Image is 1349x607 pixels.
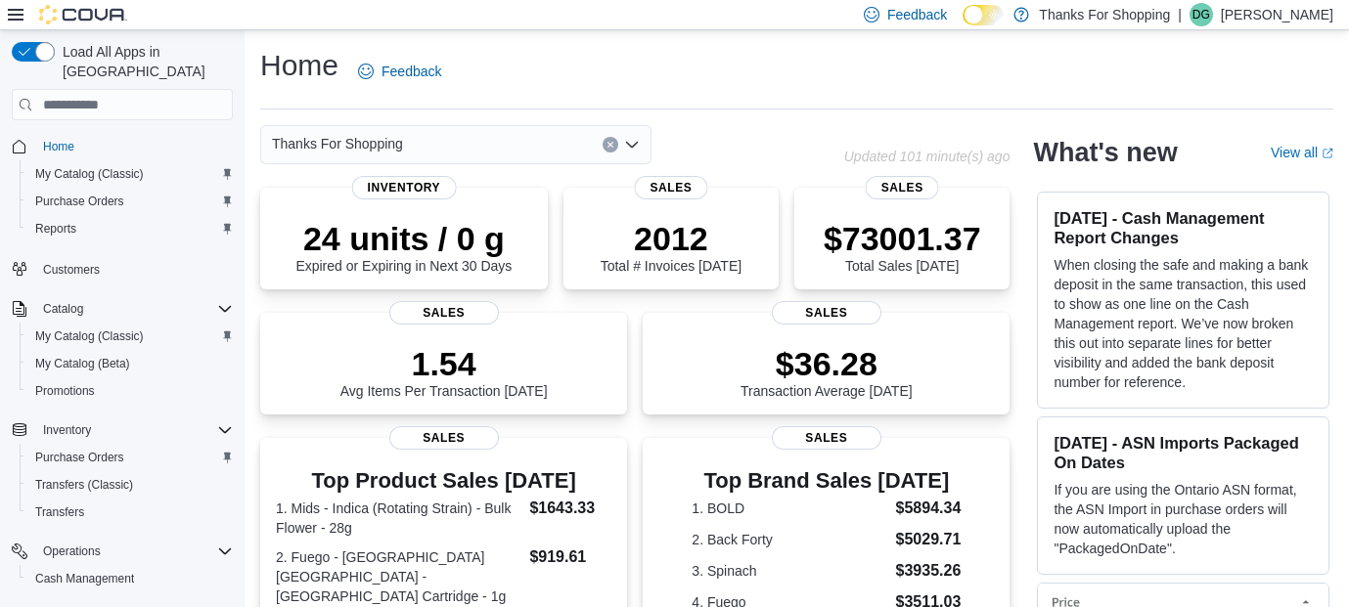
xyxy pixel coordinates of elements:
[389,426,499,450] span: Sales
[1054,255,1313,392] p: When closing the safe and making a bank deposit in the same transaction, this used to show as one...
[35,166,144,182] span: My Catalog (Classic)
[27,162,152,186] a: My Catalog (Classic)
[20,499,241,526] button: Transfers
[35,418,99,442] button: Inventory
[1054,208,1313,247] h3: [DATE] - Cash Management Report Changes
[27,352,138,375] a: My Catalog (Beta)
[389,301,499,325] span: Sales
[896,559,962,583] dd: $3935.26
[35,256,233,281] span: Customers
[20,444,241,471] button: Purchase Orders
[20,188,241,215] button: Purchase Orders
[35,135,82,158] a: Home
[27,567,233,590] span: Cash Management
[20,323,241,350] button: My Catalog (Classic)
[741,344,913,383] p: $36.28
[35,540,233,563] span: Operations
[1033,137,1177,168] h2: What's new
[27,162,233,186] span: My Catalog (Classic)
[276,547,521,606] dt: 2. Fuego - [GEOGRAPHIC_DATA] [GEOGRAPHIC_DATA] - [GEOGRAPHIC_DATA] Cartridge - 1g
[276,469,611,493] h3: Top Product Sales [DATE]
[43,422,91,438] span: Inventory
[601,219,742,258] p: 2012
[27,217,233,240] span: Reports
[1190,3,1213,26] div: D Guenther
[27,446,233,469] span: Purchase Orders
[35,194,124,209] span: Purchase Orders
[295,219,512,258] p: 24 units / 0 g
[295,219,512,274] div: Expired or Expiring in Next 30 Days
[340,344,548,399] div: Avg Items Per Transaction [DATE]
[1178,3,1182,26] p: |
[27,190,132,213] a: Purchase Orders
[624,137,640,152] button: Open list of options
[20,377,241,405] button: Promotions
[27,325,233,348] span: My Catalog (Classic)
[27,446,132,469] a: Purchase Orders
[39,5,127,24] img: Cova
[4,295,241,323] button: Catalog
[27,500,92,524] a: Transfers
[27,500,233,524] span: Transfers
[824,219,981,258] p: $73001.37
[35,571,134,586] span: Cash Management
[692,561,887,581] dt: 3. Spinach
[35,450,124,465] span: Purchase Orders
[43,301,83,317] span: Catalog
[529,545,611,569] dd: $919.61
[27,379,103,403] a: Promotions
[27,567,142,590] a: Cash Management
[1054,433,1313,472] h3: [DATE] - ASN Imports Packaged On Dates
[35,328,144,344] span: My Catalog (Classic)
[844,149,1011,164] p: Updated 101 minute(s) ago
[529,497,611,520] dd: $1643.33
[35,477,133,493] span: Transfers (Classic)
[43,139,74,154] span: Home
[1192,3,1210,26] span: DG
[824,219,981,274] div: Total Sales [DATE]
[4,132,241,160] button: Home
[35,540,109,563] button: Operations
[27,379,233,403] span: Promotions
[352,176,457,199] span: Inventory
[35,418,233,442] span: Inventory
[4,416,241,444] button: Inventory
[692,469,961,493] h3: Top Brand Sales [DATE]
[772,301,881,325] span: Sales
[601,219,742,274] div: Total # Invoices [DATE]
[55,42,233,81] span: Load All Apps in [GEOGRAPHIC_DATA]
[20,160,241,188] button: My Catalog (Classic)
[276,499,521,538] dt: 1. Mids - Indica (Rotating Strain) - Bulk Flower - 28g
[20,215,241,242] button: Reports
[20,350,241,377] button: My Catalog (Beta)
[27,352,233,375] span: My Catalog (Beta)
[896,497,962,520] dd: $5894.34
[350,52,449,91] a: Feedback
[27,325,152,348] a: My Catalog (Classic)
[382,62,441,81] span: Feedback
[260,46,338,85] h1: Home
[603,137,618,152] button: Clear input
[963,25,964,26] span: Dark Mode
[35,134,233,158] span: Home
[35,356,130,371] span: My Catalog (Beta)
[43,262,100,278] span: Customers
[35,383,95,399] span: Promotions
[1322,148,1333,159] svg: External link
[896,528,962,551] dd: $5029.71
[35,504,84,520] span: Transfers
[20,565,241,592] button: Cash Management
[692,499,887,518] dt: 1. BOLD
[1039,3,1170,26] p: Thanks For Shopping
[963,5,1004,25] input: Dark Mode
[27,473,141,497] a: Transfers (Classic)
[272,132,403,155] span: Thanks For Shopping
[1221,3,1333,26] p: [PERSON_NAME]
[35,297,233,321] span: Catalog
[887,5,947,24] span: Feedback
[772,426,881,450] span: Sales
[866,176,939,199] span: Sales
[27,190,233,213] span: Purchase Orders
[4,538,241,565] button: Operations
[340,344,548,383] p: 1.54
